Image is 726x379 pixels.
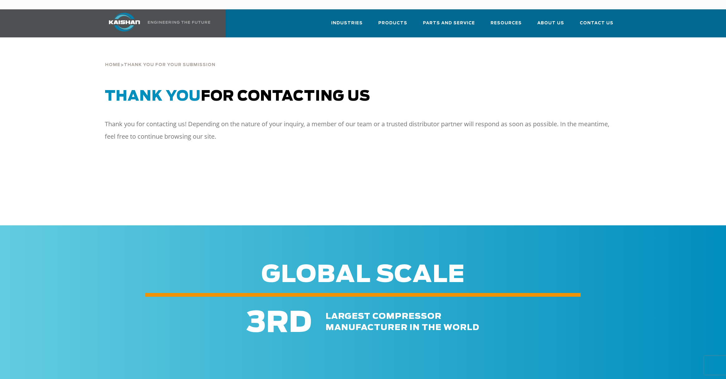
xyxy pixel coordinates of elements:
[331,20,363,27] span: Industries
[124,60,215,70] span: THANK YOU FOR YOUR SUBMISSION
[105,89,370,103] span: for Contacting Us
[580,20,613,27] span: Contact Us
[101,13,148,31] img: kaishan logo
[491,15,522,36] a: Resources
[537,15,564,36] a: About Us
[423,15,475,36] a: Parts and Service
[105,118,610,143] p: Thank you for contacting us! Depending on the nature of your inquiry, a member of our team or a t...
[537,20,564,27] span: About Us
[378,20,407,27] span: Products
[326,312,479,332] span: largest compressor manufacturer in the world
[105,89,201,103] span: Thank You
[331,15,363,36] a: Industries
[148,21,210,24] img: Engineering the future
[105,60,120,70] a: HOME
[247,309,266,338] span: 3
[101,9,211,37] a: Kaishan USA
[580,15,613,36] a: Contact Us
[378,15,407,36] a: Products
[105,47,621,70] div: >
[266,309,312,338] span: RD
[423,20,475,27] span: Parts and Service
[491,20,522,27] span: Resources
